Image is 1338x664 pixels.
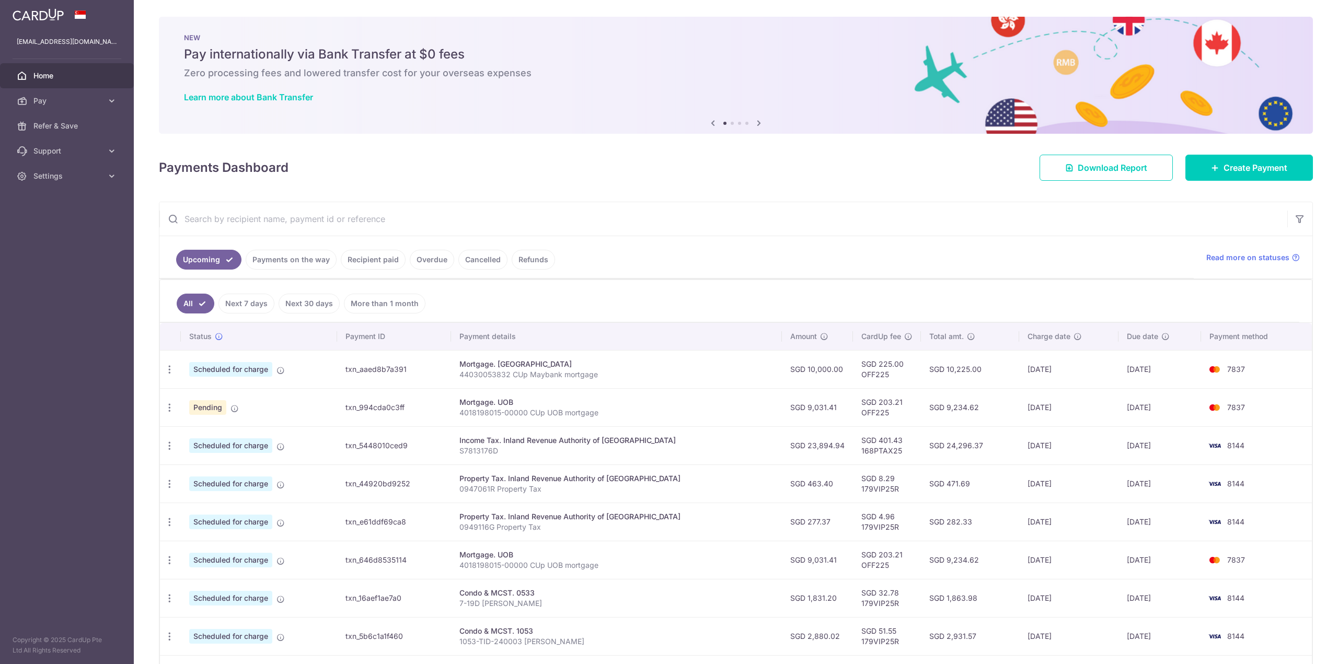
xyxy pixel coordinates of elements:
[1019,617,1118,655] td: [DATE]
[1019,503,1118,541] td: [DATE]
[184,33,1288,42] p: NEW
[159,158,289,177] h4: Payments Dashboard
[782,464,853,503] td: SGD 463.40
[1118,579,1202,617] td: [DATE]
[459,359,774,369] div: Mortgage. [GEOGRAPHIC_DATA]
[921,579,1019,617] td: SGD 1,863.98
[189,362,272,377] span: Scheduled for charge
[337,464,451,503] td: txn_44920bd9252
[344,294,425,313] a: More than 1 month
[1019,464,1118,503] td: [DATE]
[337,617,451,655] td: txn_5b6c1a1f460
[159,202,1287,236] input: Search by recipient name, payment id or reference
[189,553,272,567] span: Scheduled for charge
[1206,252,1300,263] a: Read more on statuses
[459,636,774,647] p: 1053-TID-240003 [PERSON_NAME]
[1204,477,1225,490] img: Bank Card
[853,464,921,503] td: SGD 8.29 179VIP25R
[921,541,1019,579] td: SGD 9,234.62
[853,388,921,426] td: SGD 203.21 OFF225
[459,560,774,570] p: 4018198015-00000 CUp UOB mortgage
[1019,579,1118,617] td: [DATE]
[184,46,1288,63] h5: Pay internationally via Bank Transfer at $0 fees
[189,515,272,529] span: Scheduled for charge
[1118,503,1202,541] td: [DATE]
[337,579,451,617] td: txn_16aef1ae7a0
[176,250,241,270] a: Upcoming
[1227,555,1245,564] span: 7837
[341,250,406,270] a: Recipient paid
[33,171,102,181] span: Settings
[337,323,451,350] th: Payment ID
[218,294,274,313] a: Next 7 days
[1227,632,1244,640] span: 8144
[337,350,451,388] td: txn_aaed8b7a391
[337,541,451,579] td: txn_646d8535114
[451,323,782,350] th: Payment details
[1227,441,1244,450] span: 8144
[1204,592,1225,604] img: Bank Card
[853,541,921,579] td: SGD 203.21 OFF225
[1019,388,1118,426] td: [DATE]
[1127,331,1158,342] span: Due date
[459,369,774,380] p: 44030053832 CUp Maybank mortgage
[1118,388,1202,426] td: [DATE]
[189,438,272,453] span: Scheduled for charge
[159,17,1313,134] img: Bank transfer banner
[1201,323,1312,350] th: Payment method
[459,626,774,636] div: Condo & MCST. 1053
[921,388,1019,426] td: SGD 9,234.62
[1019,541,1118,579] td: [DATE]
[1227,593,1244,602] span: 8144
[782,350,853,388] td: SGD 10,000.00
[1118,426,1202,464] td: [DATE]
[1204,401,1225,414] img: Bank Card
[459,522,774,532] p: 0949116G Property Tax
[1204,439,1225,452] img: Bank Card
[459,407,774,418] p: 4018198015-00000 CUp UOB mortgage
[1206,252,1289,263] span: Read more on statuses
[1019,350,1118,388] td: [DATE]
[1028,331,1070,342] span: Charge date
[337,388,451,426] td: txn_994cda0c3ff
[459,446,774,456] p: S7813176D
[853,503,921,541] td: SGD 4.96 179VIP25R
[459,588,774,598] div: Condo & MCST. 0533
[853,426,921,464] td: SGD 401.43 168PTAX25
[861,331,901,342] span: CardUp fee
[1118,541,1202,579] td: [DATE]
[177,294,214,313] a: All
[189,476,272,491] span: Scheduled for charge
[1118,464,1202,503] td: [DATE]
[853,579,921,617] td: SGD 32.78 179VIP25R
[337,426,451,464] td: txn_5448010ced9
[1118,617,1202,655] td: [DATE]
[410,250,454,270] a: Overdue
[1204,554,1225,566] img: Bank Card
[782,388,853,426] td: SGD 9,031.41
[33,96,102,106] span: Pay
[1227,479,1244,488] span: 8144
[33,71,102,81] span: Home
[17,37,117,47] p: [EMAIL_ADDRESS][DOMAIN_NAME]
[1204,516,1225,528] img: Bank Card
[853,617,921,655] td: SGD 51.55 179VIP25R
[1227,403,1245,412] span: 7837
[189,591,272,605] span: Scheduled for charge
[929,331,964,342] span: Total amt.
[782,617,853,655] td: SGD 2,880.02
[33,121,102,131] span: Refer & Save
[1224,161,1287,174] span: Create Payment
[782,541,853,579] td: SGD 9,031.41
[782,503,853,541] td: SGD 277.37
[921,503,1019,541] td: SGD 282.33
[921,617,1019,655] td: SGD 2,931.57
[337,503,451,541] td: txn_e61ddf69ca8
[246,250,337,270] a: Payments on the way
[459,473,774,484] div: Property Tax. Inland Revenue Authority of [GEOGRAPHIC_DATA]
[33,146,102,156] span: Support
[790,331,817,342] span: Amount
[459,511,774,522] div: Property Tax. Inland Revenue Authority of [GEOGRAPHIC_DATA]
[13,8,64,21] img: CardUp
[459,397,774,407] div: Mortgage. UOB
